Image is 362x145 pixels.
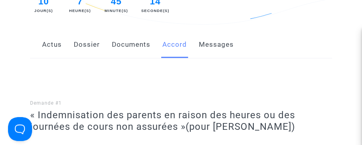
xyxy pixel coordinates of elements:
a: Documents [112,32,150,58]
div: Jour(s) [29,8,58,14]
a: Accord [162,32,187,58]
a: Dossier [74,32,100,58]
a: Messages [199,32,234,58]
iframe: Help Scout Beacon - Open [8,117,32,141]
h3: « Indemnisation des parents en raison des heures ou des journées de cours non assurées » [30,109,332,133]
p: Demande #1 [30,98,332,108]
div: Minute(s) [102,8,131,14]
a: Actus [42,32,62,58]
div: Heure(s) [68,8,91,14]
span: (pour [PERSON_NAME]) [186,121,295,132]
div: Seconde(s) [141,8,170,14]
